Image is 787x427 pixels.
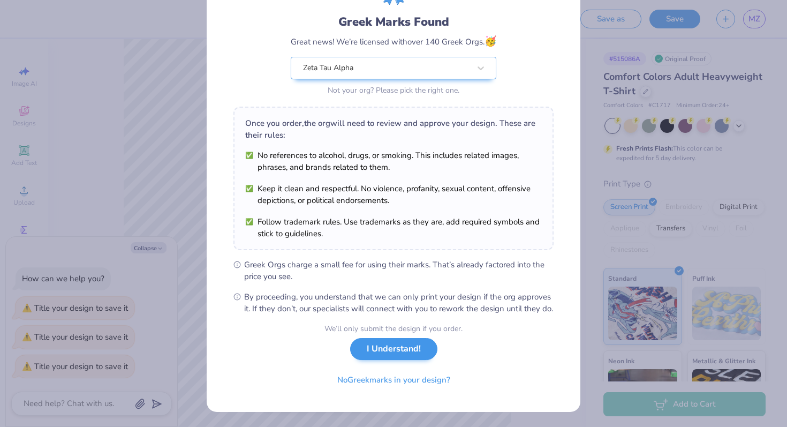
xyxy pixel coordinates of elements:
[350,338,437,360] button: I Understand!
[291,13,496,31] div: Greek Marks Found
[245,216,542,239] li: Follow trademark rules. Use trademarks as they are, add required symbols and stick to guidelines.
[245,149,542,173] li: No references to alcohol, drugs, or smoking. This includes related images, phrases, and brands re...
[244,291,554,314] span: By proceeding, you understand that we can only print your design if the org approves it. If they ...
[485,35,496,48] span: 🥳
[245,117,542,141] div: Once you order, the org will need to review and approve your design. These are their rules:
[244,259,554,282] span: Greek Orgs charge a small fee for using their marks. That’s already factored into the price you see.
[291,85,496,96] div: Not your org? Please pick the right one.
[245,183,542,206] li: Keep it clean and respectful. No violence, profanity, sexual content, offensive depictions, or po...
[324,323,463,334] div: We’ll only submit the design if you order.
[291,34,496,49] div: Great news! We’re licensed with over 140 Greek Orgs.
[328,369,459,391] button: NoGreekmarks in your design?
